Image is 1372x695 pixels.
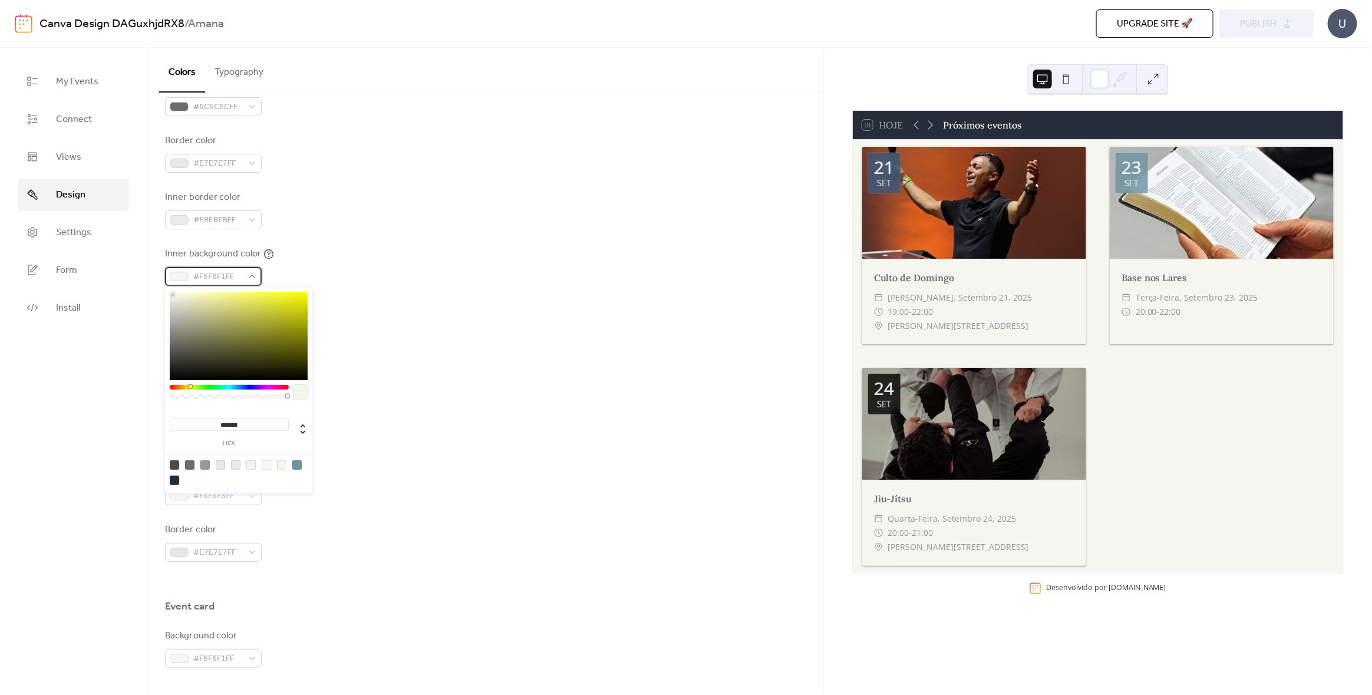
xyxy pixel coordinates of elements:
span: #F8F8F8FF [193,489,243,503]
div: Desenvolvido por [1046,583,1166,593]
div: set [1124,179,1139,187]
div: ​ [874,526,883,540]
div: ​ [1122,305,1131,319]
span: terça-feira, setembro 23, 2025 [1136,291,1258,305]
div: rgb(248, 248, 248) [262,460,271,470]
span: 22:00 [1160,305,1181,319]
span: [PERSON_NAME], setembro 21, 2025 [888,291,1033,305]
div: rgb(153, 153, 153) [200,460,210,470]
a: Canva Design DAGuxhjdRX8 [39,13,184,35]
div: rgb(246, 246, 241) [277,460,286,470]
div: set [877,400,891,409]
a: Design [18,179,129,210]
div: Background color [165,629,259,643]
div: Próximos eventos [944,118,1023,132]
div: Culto de Domingo [862,271,1086,285]
span: My Events [56,75,98,89]
div: rgb(107, 147, 160) [292,460,302,470]
span: Upgrade site 🚀 [1117,17,1193,31]
span: Form [56,263,77,278]
span: - [909,526,912,540]
div: ​ [874,512,883,526]
span: Views [56,150,81,164]
span: #F6F6F1FF [193,652,243,666]
div: U [1328,9,1357,38]
div: 21 [874,159,894,176]
div: rgb(243, 243, 243) [246,460,256,470]
span: Design [56,188,85,202]
div: ​ [1122,291,1131,305]
div: Border color [165,134,259,148]
div: Inner border color [165,190,259,205]
div: ​ [874,291,883,305]
div: ​ [874,319,883,333]
div: 23 [1122,159,1142,176]
span: #F6F6F1FF [193,270,243,284]
span: 19:00 [888,305,909,319]
span: #EBEBEBFF [193,213,243,228]
span: #E7E7E7FF [193,546,243,560]
div: 24 [874,380,894,397]
div: rgb(108, 108, 108) [185,460,194,470]
span: Install [56,301,80,315]
button: Colors [159,48,205,93]
span: #E7E7E7FF [193,157,243,171]
div: rgb(74, 74, 74) [170,460,179,470]
div: rgb(39, 45, 56) [170,476,179,485]
span: 22:00 [912,305,934,319]
span: [PERSON_NAME][STREET_ADDRESS] [888,540,1029,554]
div: rgb(231, 231, 231) [216,460,225,470]
div: Border color [165,523,259,537]
b: Amana [188,13,224,35]
img: logo [15,14,32,33]
span: - [1157,305,1160,319]
span: - [909,305,912,319]
span: quarta-feira, setembro 24, 2025 [888,512,1017,526]
div: ​ [874,540,883,554]
span: 20:00 [1136,305,1157,319]
div: ​ [874,305,883,319]
div: Inner background color [165,247,261,261]
span: #6C6C6CFF [193,100,243,114]
span: Settings [56,226,91,240]
label: hex [170,440,289,447]
a: Views [18,141,129,173]
span: 20:00 [888,526,909,540]
div: Jiu-Jítsu [862,492,1086,506]
span: 21:00 [912,526,934,540]
div: set [877,179,891,187]
b: / [184,13,188,35]
button: Typography [205,48,273,91]
a: Settings [18,216,129,248]
div: Event card [165,600,215,614]
div: Base nos Lares [1110,271,1334,285]
a: [DOMAIN_NAME] [1109,583,1166,593]
a: Form [18,254,129,286]
span: [PERSON_NAME][STREET_ADDRESS] [888,319,1029,333]
a: Connect [18,103,129,135]
button: Upgrade site 🚀 [1096,9,1213,38]
a: My Events [18,65,129,97]
a: Install [18,292,129,324]
span: Connect [56,113,92,127]
div: rgb(235, 235, 235) [231,460,240,470]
